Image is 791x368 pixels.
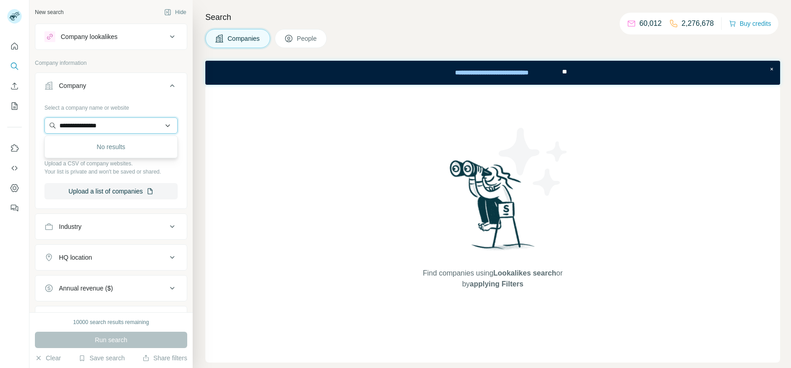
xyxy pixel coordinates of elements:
button: Industry [35,216,187,237]
div: HQ location [59,253,92,262]
button: Use Surfe on LinkedIn [7,140,22,156]
div: 10000 search results remaining [73,318,149,326]
p: Your list is private and won't be saved or shared. [44,168,178,176]
p: Company information [35,59,187,67]
div: Select a company name or website [44,100,178,112]
button: Dashboard [7,180,22,196]
span: Lookalikes search [493,269,556,277]
span: Find companies using or by [420,268,565,290]
button: Enrich CSV [7,78,22,94]
div: New search [35,8,63,16]
button: My lists [7,98,22,114]
span: applying Filters [470,280,523,288]
div: Company [59,81,86,90]
div: Industry [59,222,82,231]
p: 60,012 [640,18,662,29]
div: Company lookalikes [61,32,117,41]
iframe: Banner [205,61,780,85]
button: Clear [35,353,61,363]
div: No results [47,138,175,156]
button: Upload a list of companies [44,183,178,199]
button: HQ location [35,247,187,268]
img: Surfe Illustration - Woman searching with binoculars [446,158,540,259]
p: Upload a CSV of company websites. [44,160,178,168]
button: Company lookalikes [35,26,187,48]
span: Companies [228,34,261,43]
span: People [297,34,318,43]
button: Employees (size) [35,308,187,330]
button: Use Surfe API [7,160,22,176]
img: Surfe Illustration - Stars [493,121,574,203]
p: 2,276,678 [682,18,714,29]
button: Search [7,58,22,74]
button: Hide [158,5,193,19]
button: Company [35,75,187,100]
h4: Search [205,11,780,24]
div: Annual revenue ($) [59,284,113,293]
button: Save search [78,353,125,363]
button: Share filters [142,353,187,363]
button: Buy credits [729,17,771,30]
button: Feedback [7,200,22,216]
button: Annual revenue ($) [35,277,187,299]
button: Quick start [7,38,22,54]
